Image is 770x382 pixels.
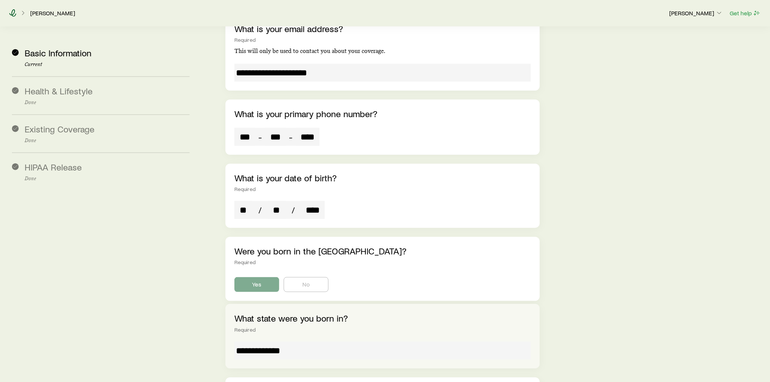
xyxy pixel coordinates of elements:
[234,327,531,333] div: Required
[669,9,723,18] button: [PERSON_NAME]
[234,186,531,192] div: Required
[234,173,531,183] p: What is your date of birth?
[234,24,531,34] p: What is your email address?
[25,138,190,144] p: Done
[25,100,190,106] p: Done
[234,109,531,119] p: What is your primary phone number?
[258,132,262,142] span: -
[669,9,723,17] p: [PERSON_NAME]
[289,205,298,215] span: /
[234,246,531,256] p: Were you born in the [GEOGRAPHIC_DATA]?
[284,277,328,292] button: No
[25,47,91,58] span: Basic Information
[289,132,293,142] span: -
[25,62,190,68] p: Current
[234,47,531,55] p: This will only be used to contact you about your coverage.
[255,205,265,215] span: /
[25,123,94,134] span: Existing Coverage
[30,10,75,17] a: [PERSON_NAME]
[234,277,279,292] button: Yes
[234,313,348,323] label: What state were you born in?
[25,176,190,182] p: Done
[234,37,531,43] div: Required
[25,85,93,96] span: Health & Lifestyle
[234,259,531,265] div: Required
[729,9,761,18] button: Get help
[25,162,82,172] span: HIPAA Release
